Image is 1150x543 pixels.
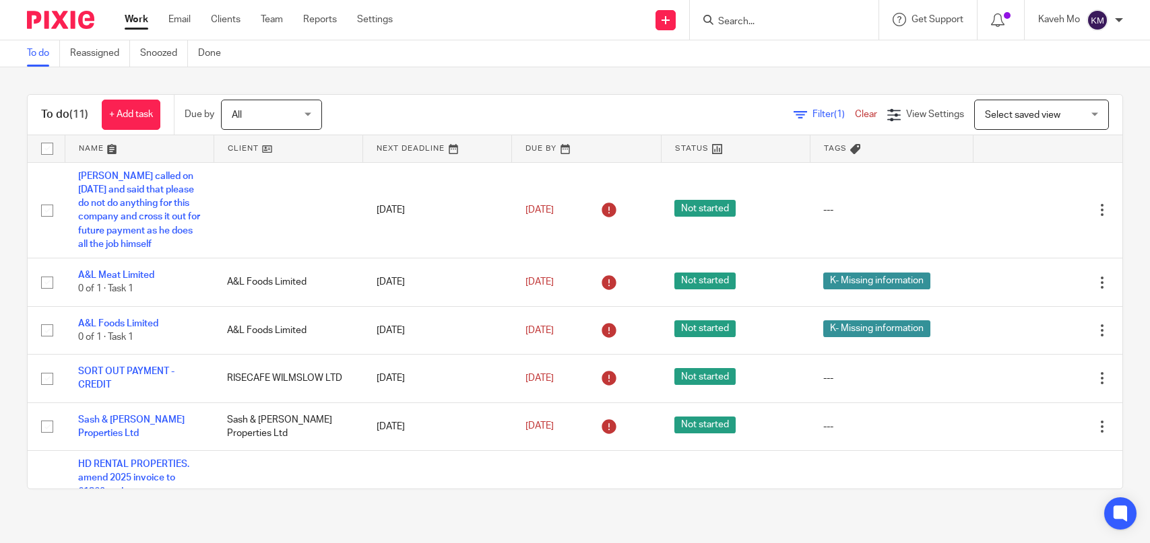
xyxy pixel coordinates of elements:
td: Sash & [PERSON_NAME] Properties Ltd [214,402,362,450]
span: K- Missing information [823,320,930,337]
span: Not started [674,273,736,289]
td: A&L Foods Limited [214,306,362,354]
span: Not started [674,320,736,337]
a: Reassigned [70,40,130,67]
a: [PERSON_NAME] called on [DATE] and said that please do not do anything for this company and cross... [78,172,200,250]
td: [DATE] [363,355,512,402]
span: View Settings [906,110,964,119]
span: Filter [812,110,855,119]
a: A&L Meat Limited [78,270,154,280]
input: Search [717,16,838,28]
a: + Add task [102,100,160,130]
span: [DATE] [525,205,554,215]
span: Not started [674,368,736,385]
a: Work [125,13,148,26]
a: Done [198,40,231,67]
span: 0 of 1 · Task 1 [78,332,133,342]
span: All [232,110,242,120]
span: 0 of 1 · Task 1 [78,285,133,294]
a: Clients [211,13,241,26]
td: [DATE] [363,402,512,450]
img: svg%3E [1087,9,1108,31]
a: Clear [855,110,877,119]
span: [DATE] [525,373,554,383]
img: Pixie [27,11,94,29]
td: [DATE] [363,306,512,354]
h1: To do [41,108,88,122]
div: --- [823,371,959,385]
a: Snoozed [140,40,188,67]
span: (1) [834,110,845,119]
a: Reports [303,13,337,26]
td: RISECAFE WILMSLOW LTD [214,355,362,402]
a: Sash & [PERSON_NAME] Properties Ltd [78,415,185,438]
a: A&L Foods Limited [78,319,158,328]
a: Settings [357,13,393,26]
td: A&L Foods Limited [214,258,362,306]
span: [DATE] [525,422,554,431]
a: Team [261,13,283,26]
a: Email [168,13,191,26]
td: [DATE] [363,162,512,258]
span: Tags [824,145,847,152]
span: Not started [674,417,736,433]
div: --- [823,420,959,433]
td: [DATE] [363,258,512,306]
a: SORT OUT PAYMENT -CREDIT [78,367,174,390]
span: [DATE] [525,277,554,287]
span: (11) [69,109,88,120]
p: Due by [185,108,214,121]
span: K- Missing information [823,273,930,289]
span: Select saved view [985,110,1060,120]
p: Kaveh Mo [1038,13,1080,26]
span: Not started [674,200,736,217]
span: Get Support [912,15,963,24]
div: --- [823,203,959,217]
a: To do [27,40,60,67]
span: [DATE] [525,326,554,335]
